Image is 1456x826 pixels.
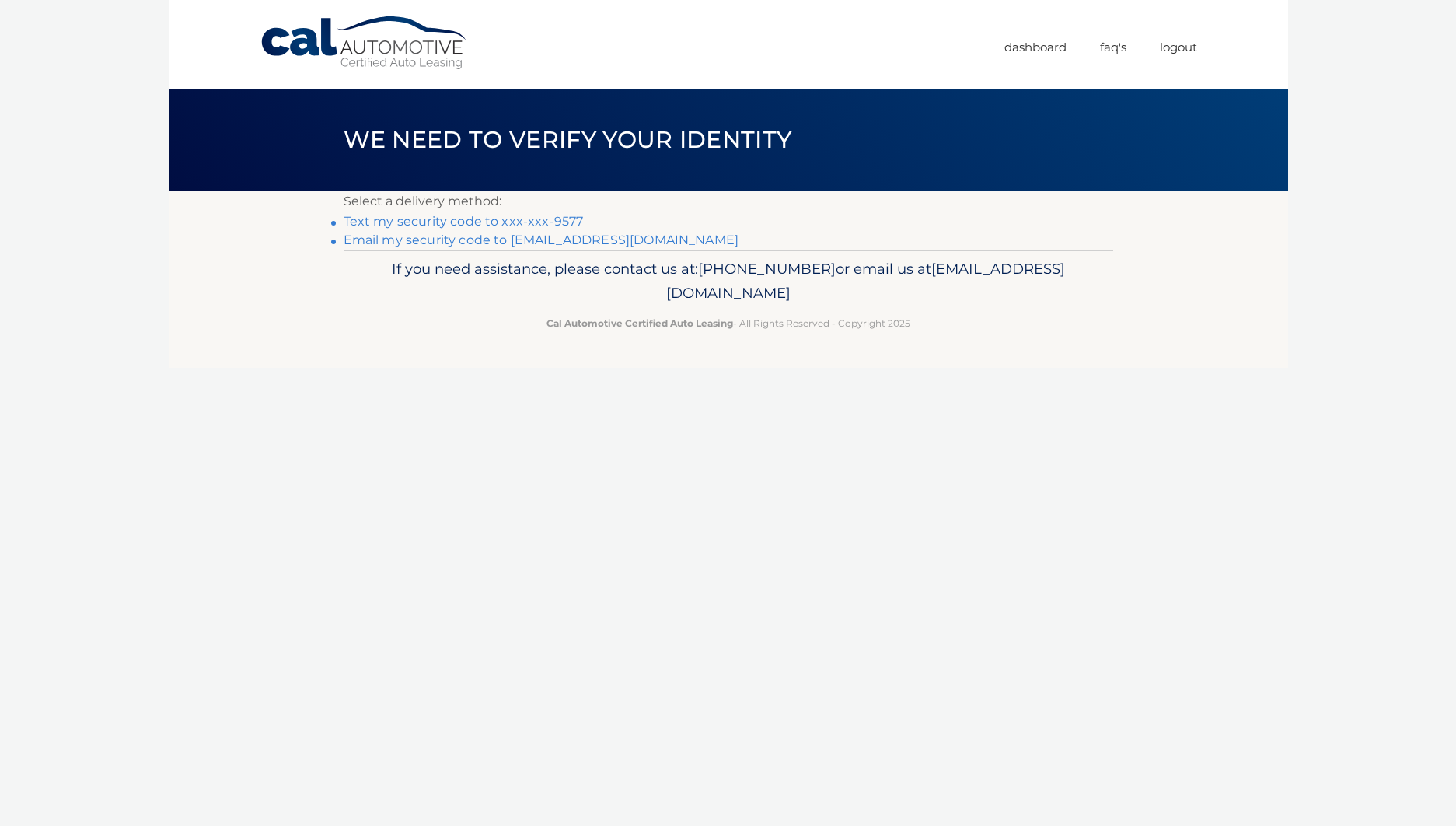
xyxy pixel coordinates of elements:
[546,317,733,329] strong: Cal Automotive Certified Auto Leasing
[344,191,1113,212] p: Select a delivery method:
[1100,34,1126,60] a: FAQ's
[260,16,470,71] a: Cal Automotive
[344,214,584,229] a: Text my security code to xxx-xxx-9577
[344,125,792,154] span: We need to verify your identity
[1004,34,1067,60] a: Dashboard
[354,257,1103,306] p: If you need assistance, please contact us at: or email us at
[1160,34,1197,60] a: Logout
[344,233,739,247] a: Email my security code to [EMAIL_ADDRESS][DOMAIN_NAME]
[698,260,836,278] span: [PHONE_NUMBER]
[354,315,1103,331] p: - All Rights Reserved - Copyright 2025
